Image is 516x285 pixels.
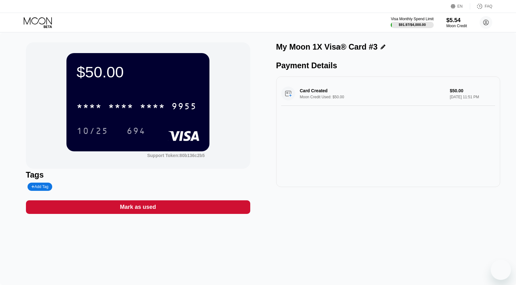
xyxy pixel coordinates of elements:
div: $91.97 / $4,000.00 [399,23,426,27]
div: 10/25 [72,123,113,139]
div: Mark as used [26,200,250,214]
iframe: Button to launch messaging window [491,260,511,280]
div: Add Tag [31,185,48,189]
div: $5.54 [446,17,467,24]
div: Support Token:80b136c2b5 [147,153,205,158]
div: FAQ [485,4,492,9]
div: Payment Details [276,61,500,70]
div: Moon Credit [446,24,467,28]
div: Mark as used [120,203,156,211]
div: Visa Monthly Spend Limit [391,17,433,21]
div: 694 [127,127,146,137]
div: Add Tag [28,183,52,191]
div: 10/25 [77,127,108,137]
div: EN [451,3,470,9]
div: Visa Monthly Spend Limit$91.97/$4,000.00 [391,17,433,28]
div: $5.54Moon Credit [446,17,467,28]
div: 694 [122,123,150,139]
div: FAQ [470,3,492,9]
div: EN [457,4,463,9]
div: My Moon 1X Visa® Card #3 [276,42,378,52]
div: Tags [26,170,250,179]
div: 9955 [171,102,197,112]
div: $50.00 [77,63,199,81]
div: Support Token: 80b136c2b5 [147,153,205,158]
